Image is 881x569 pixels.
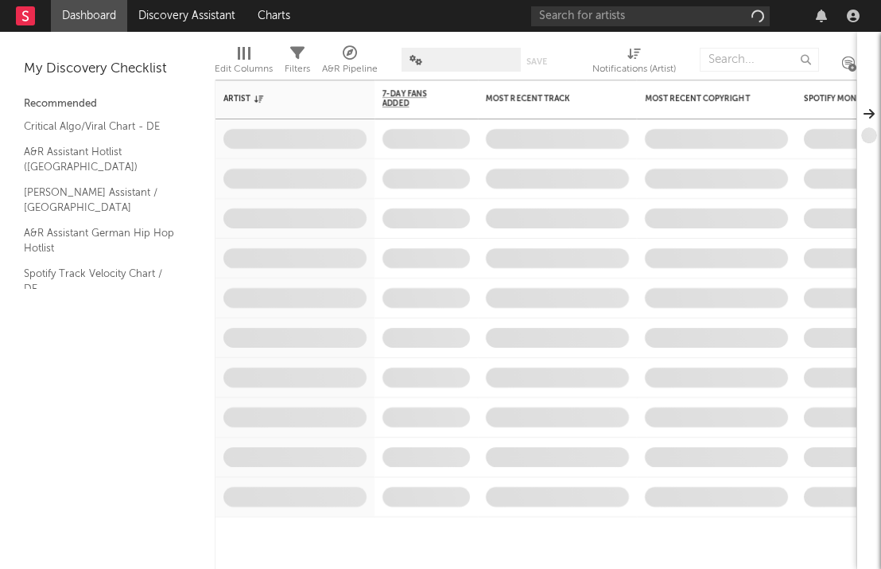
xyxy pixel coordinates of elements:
a: A&R Assistant Hotlist ([GEOGRAPHIC_DATA]) [24,143,175,176]
input: Search... [700,48,819,72]
span: 7-Day Fans Added [382,89,446,108]
div: Notifications (Artist) [592,40,676,86]
div: Edit Columns [215,60,273,79]
div: A&R Pipeline [322,60,378,79]
a: A&R Assistant German Hip Hop Hotlist [24,224,175,257]
div: A&R Pipeline [322,40,378,86]
div: Edit Columns [215,40,273,86]
a: Spotify Track Velocity Chart / DE [24,265,175,298]
input: Search for artists [531,6,770,26]
div: Artist [223,94,343,103]
div: Notifications (Artist) [592,60,676,79]
a: [PERSON_NAME] Assistant / [GEOGRAPHIC_DATA] [24,184,175,216]
button: Save [526,57,547,66]
div: Filters [285,40,310,86]
div: Filters [285,60,310,79]
div: Most Recent Track [486,94,605,103]
a: Critical Algo/Viral Chart - DE [24,118,175,135]
div: Recommended [24,95,191,114]
div: My Discovery Checklist [24,60,191,79]
div: Most Recent Copyright [645,94,764,103]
